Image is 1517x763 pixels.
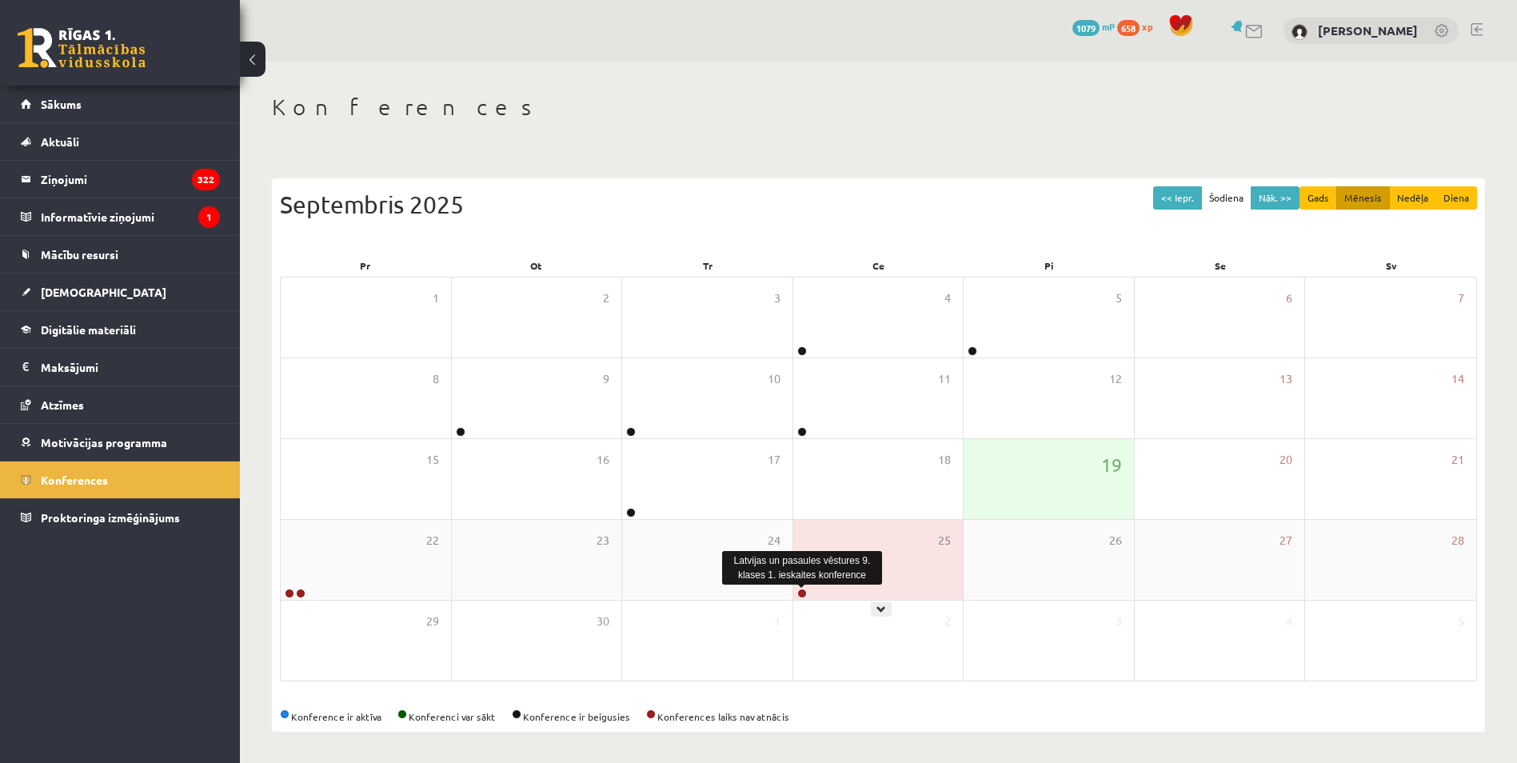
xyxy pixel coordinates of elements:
[597,613,609,630] span: 30
[41,322,136,337] span: Digitālie materiāli
[1336,186,1390,210] button: Mēnesis
[1102,20,1115,33] span: mP
[41,510,180,525] span: Proktoringa izmēģinājums
[433,370,439,388] span: 8
[938,370,951,388] span: 11
[1072,20,1100,36] span: 1079
[938,532,951,549] span: 25
[722,551,882,585] div: Latvijas un pasaules vēstures 9. klases 1. ieskaites konference
[1458,613,1464,630] span: 5
[1291,24,1307,40] img: Dmitrijs Poļakovs
[41,134,79,149] span: Aktuāli
[1135,254,1306,277] div: Se
[938,451,951,469] span: 18
[964,254,1135,277] div: Pi
[41,198,220,235] legend: Informatīvie ziņojumi
[1101,451,1122,478] span: 19
[1458,290,1464,307] span: 7
[1142,20,1152,33] span: xp
[774,290,780,307] span: 3
[21,311,220,348] a: Digitālie materiāli
[1279,532,1292,549] span: 27
[433,290,439,307] span: 1
[21,161,220,198] a: Ziņojumi322
[1116,290,1122,307] span: 5
[944,290,951,307] span: 4
[944,613,951,630] span: 2
[603,370,609,388] span: 9
[622,254,793,277] div: Tr
[597,532,609,549] span: 23
[21,236,220,273] a: Mācību resursi
[192,169,220,190] i: 322
[426,613,439,630] span: 29
[1201,186,1252,210] button: Šodiena
[41,285,166,299] span: [DEMOGRAPHIC_DATA]
[603,290,609,307] span: 2
[41,397,84,412] span: Atzīmes
[1286,290,1292,307] span: 6
[1251,186,1299,210] button: Nāk. >>
[41,349,220,385] legend: Maksājumi
[597,451,609,469] span: 16
[1153,186,1202,210] button: << Iepr.
[21,461,220,498] a: Konferences
[21,349,220,385] a: Maksājumi
[1318,22,1418,38] a: [PERSON_NAME]
[41,161,220,198] legend: Ziņojumi
[1451,370,1464,388] span: 14
[774,613,780,630] span: 1
[21,499,220,536] a: Proktoringa izmēģinājums
[280,186,1477,222] div: Septembris 2025
[21,386,220,423] a: Atzīmes
[21,274,220,310] a: [DEMOGRAPHIC_DATA]
[1279,370,1292,388] span: 13
[1451,532,1464,549] span: 28
[1117,20,1140,36] span: 658
[1109,532,1122,549] span: 26
[280,254,451,277] div: Pr
[1306,254,1477,277] div: Sv
[1286,613,1292,630] span: 4
[1072,20,1115,33] a: 1079 mP
[1389,186,1436,210] button: Nedēļa
[1279,451,1292,469] span: 20
[41,247,118,262] span: Mācību resursi
[451,254,622,277] div: Ot
[1451,451,1464,469] span: 21
[426,451,439,469] span: 15
[21,86,220,122] a: Sākums
[793,254,964,277] div: Ce
[1435,186,1477,210] button: Diena
[21,123,220,160] a: Aktuāli
[426,532,439,549] span: 22
[272,94,1485,121] h1: Konferences
[280,709,1477,724] div: Konference ir aktīva Konferenci var sākt Konference ir beigusies Konferences laiks nav atnācis
[18,28,146,68] a: Rīgas 1. Tālmācības vidusskola
[1116,613,1122,630] span: 3
[21,424,220,461] a: Motivācijas programma
[21,198,220,235] a: Informatīvie ziņojumi1
[1117,20,1160,33] a: 658 xp
[41,435,167,449] span: Motivācijas programma
[768,451,780,469] span: 17
[41,97,82,111] span: Sākums
[768,532,780,549] span: 24
[1299,186,1337,210] button: Gads
[41,473,108,487] span: Konferences
[198,206,220,228] i: 1
[1109,370,1122,388] span: 12
[768,370,780,388] span: 10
